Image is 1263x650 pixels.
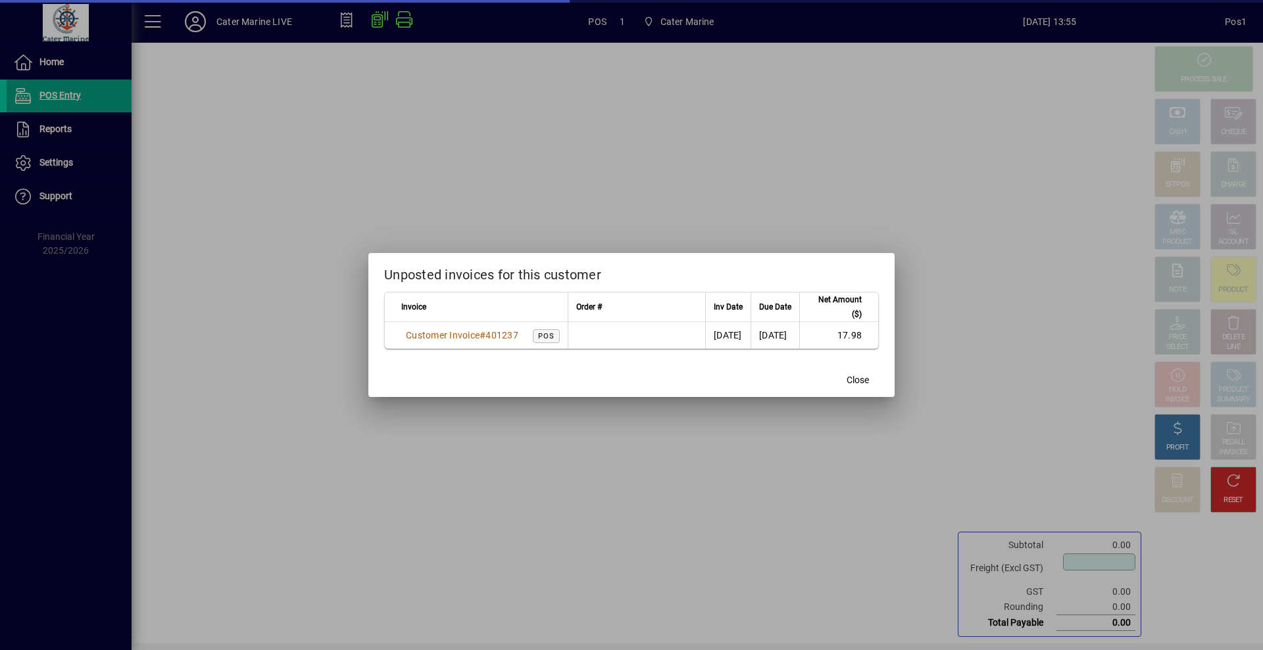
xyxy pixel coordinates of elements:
[751,322,799,348] td: [DATE]
[759,300,791,314] span: Due Date
[480,330,485,340] span: #
[847,373,869,387] span: Close
[808,292,862,321] span: Net Amount ($)
[406,330,480,340] span: Customer Invoice
[368,253,895,291] h2: Unposted invoices for this customer
[401,300,426,314] span: Invoice
[485,330,518,340] span: 401237
[714,300,743,314] span: Inv Date
[837,368,879,392] button: Close
[799,322,878,348] td: 17.98
[705,322,751,348] td: [DATE]
[401,328,523,342] a: Customer Invoice#401237
[538,332,555,340] span: POS
[576,300,602,314] span: Order #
